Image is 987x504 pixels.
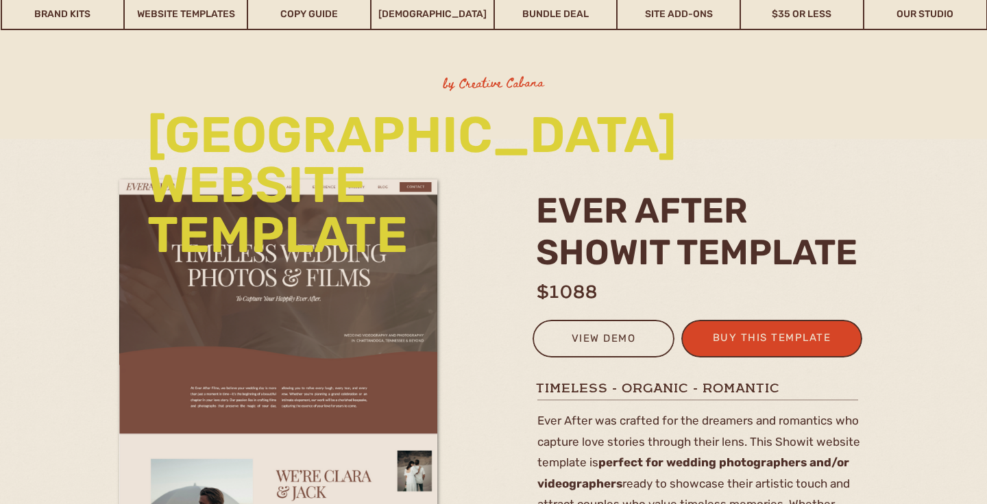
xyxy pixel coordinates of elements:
h1: timeless - organic - romantic [536,379,862,396]
a: buy this template [705,329,839,351]
a: view demo [541,329,666,352]
p: [GEOGRAPHIC_DATA] website template [147,110,461,269]
b: perfect for wedding photographers and/or videographers [537,455,849,490]
h1: $1088 [537,279,648,296]
h2: ever after Showit template [536,190,867,272]
h3: by Creative Cabana [432,73,556,94]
